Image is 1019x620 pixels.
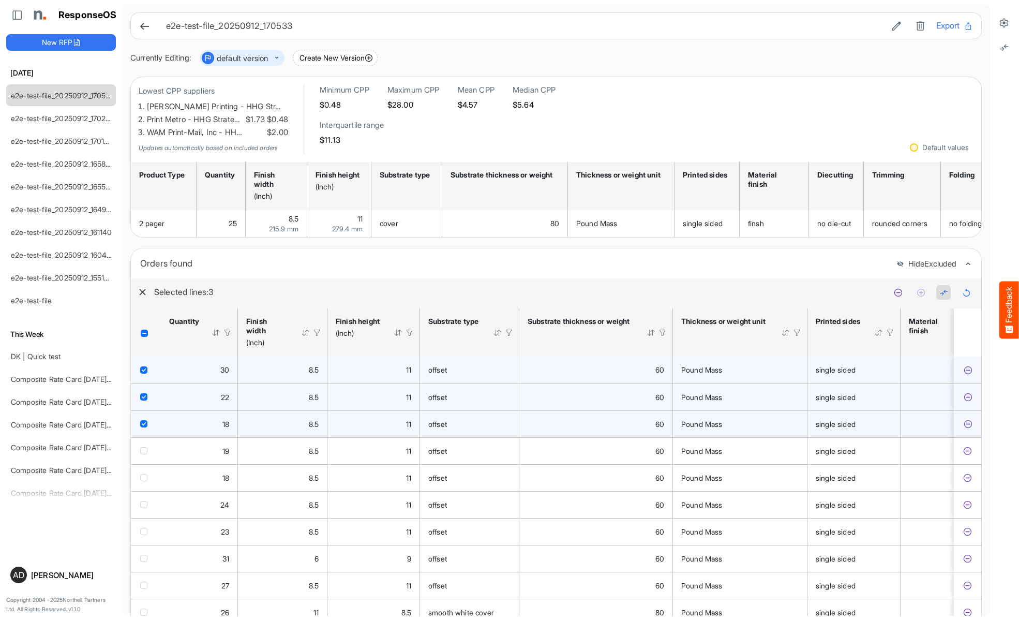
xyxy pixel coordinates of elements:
span: 11 [406,365,411,374]
span: offset [428,581,447,590]
td: 30 is template cell Column Header httpsnorthellcomontologiesmapping-rulesorderhasquantity [161,357,238,383]
span: single sided [816,420,856,429]
span: Pound Mass [681,527,723,536]
span: cover [380,219,398,228]
div: Quantity [205,170,234,180]
td: finsh is template cell Column Header httpsnorthellcomontologiesmapping-rulesmanufacturinghassubst... [740,210,809,237]
span: 27 [221,581,229,590]
span: 8.5 [309,474,319,482]
td: 2 pager is template cell Column Header product-type [131,210,197,237]
td: offset is template cell Column Header httpsnorthellcomontologiesmapping-rulesmaterialhassubstrate... [420,383,519,410]
span: 11 [406,474,411,482]
td: 72ef2f63-a4df-4e79-bdc9-9f445fada6ba is template cell Column Header [954,410,983,437]
span: single sided [816,500,856,509]
td: 11 is template cell Column Header httpsnorthellcomontologiesmapping-rulesmeasurementhasfinishsize... [327,383,420,410]
div: [PERSON_NAME] [31,571,112,579]
span: 24 [220,500,229,509]
div: Substrate type [380,170,430,180]
div: Finish height [336,317,380,326]
td: checkbox [131,491,161,518]
a: e2e-test-file_20250912_160454 [11,250,116,259]
td: 6 is template cell Column Header httpsnorthellcomontologiesmapping-rulesmeasurementhasfinishsizew... [238,545,327,572]
td: single sided is template cell Column Header httpsnorthellcomontologiesmapping-rulesmanufacturingh... [807,572,901,599]
td: 453ee8f9-3bd6-4d33-b636-e6bbdb266750 is template cell Column Header [954,437,983,464]
td: 11 is template cell Column Header httpsnorthellcomontologiesmapping-rulesmeasurementhasfinishsize... [327,518,420,545]
td: 22 is template cell Column Header httpsnorthellcomontologiesmapping-rulesorderhasquantity [161,383,238,410]
div: Filter Icon [658,328,667,337]
button: Exclude [963,365,973,375]
td: checkbox [131,437,161,464]
span: 11 [406,447,411,455]
td: 31 is template cell Column Header httpsnorthellcomontologiesmapping-rulesorderhasquantity [161,545,238,572]
div: Filter Icon [405,328,414,337]
button: Exclude [962,608,972,618]
div: Filter Icon [792,328,802,337]
td: single sided is template cell Column Header httpsnorthellcomontologiesmapping-rulesmanufacturingh... [807,410,901,437]
td: single sided is template cell Column Header httpsnorthellcomontologiesmapping-rulesmanufacturingh... [807,518,901,545]
td: is template cell Column Header httpsnorthellcomontologiesmapping-rulesmanufacturinghassubstratefi... [901,491,998,518]
span: 11 [406,393,411,402]
span: 8.5 [309,527,319,536]
td: single sided is template cell Column Header httpsnorthellcomontologiesmapping-rulesmanufacturingh... [807,437,901,464]
span: Pound Mass [681,581,723,590]
span: $2.00 [265,126,288,139]
div: Printed sides [816,317,861,326]
td: 8.5 is template cell Column Header httpsnorthellcomontologiesmapping-rulesmeasurementhasfinishsiz... [238,491,327,518]
button: Edit [889,19,904,33]
span: 11 [406,581,411,590]
span: 60 [655,474,664,482]
td: 18 is template cell Column Header httpsnorthellcomontologiesmapping-rulesorderhasquantity [161,410,238,437]
td: 60 is template cell Column Header httpsnorthellcomontologiesmapping-rulesmaterialhasmaterialthick... [519,518,673,545]
span: 23 [221,527,229,536]
button: Exclude [962,473,972,483]
span: 11 [406,500,411,509]
td: 24 is template cell Column Header httpsnorthellcomontologiesmapping-rulesorderhasquantity [161,491,238,518]
td: 11 is template cell Column Header httpsnorthellcomontologiesmapping-rulesmeasurementhasfinishsize... [307,210,371,237]
p: Copyright 2004 - 2025 Northell Partners Ltd. All Rights Reserved. v 1.1.0 [6,596,116,614]
span: 6 [314,554,319,563]
td: offset is template cell Column Header httpsnorthellcomontologiesmapping-rulesmaterialhassubstrate... [420,410,519,437]
td: is template cell Column Header httpsnorthellcomontologiesmapping-rulesmanufacturinghassubstratefi... [901,464,998,491]
td: 8.5 is template cell Column Header httpsnorthellcomontologiesmapping-rulesmeasurementhasfinishsiz... [238,357,327,383]
td: 80 is template cell Column Header httpsnorthellcomontologiesmapping-rulesmaterialhasmaterialthick... [442,210,568,237]
div: Finish width [254,170,295,189]
div: Finish height [316,170,359,180]
a: e2e-test-file_20250912_170533 [11,91,114,100]
h5: $28.00 [387,100,440,109]
td: checkbox [131,518,161,545]
span: 11 [406,420,411,429]
td: offset is template cell Column Header httpsnorthellcomontologiesmapping-rulesmaterialhassubstrate... [420,357,519,383]
span: rounded corners [872,219,927,228]
a: e2e-test-file [11,296,52,305]
h6: Median CPP [513,85,556,95]
td: single sided is template cell Column Header httpsnorthellcomontologiesmapping-rulesmanufacturingh... [807,383,901,410]
div: Printed sides [683,170,728,180]
h6: Mean CPP [458,85,494,95]
span: Pound Mass [681,608,723,617]
h6: This Week [6,329,116,340]
span: 60 [655,393,664,402]
div: Product Type [139,170,185,180]
td: offset is template cell Column Header httpsnorthellcomontologiesmapping-rulesmaterialhassubstrate... [420,491,519,518]
h6: e2e-test-file_20250912_170533 [166,22,880,31]
td: Pound Mass is template cell Column Header httpsnorthellcomontologiesmapping-rulesmaterialhasmater... [673,357,807,383]
span: 26 [221,608,229,617]
span: single sided [816,608,856,617]
a: Composite Rate Card [DATE] mapping test_deleted [11,466,180,475]
td: 8.5 is template cell Column Header httpsnorthellcomontologiesmapping-rulesmeasurementhasfinishsiz... [246,210,307,237]
h5: $4.57 [458,100,494,109]
span: 11 [406,527,411,536]
td: is template cell Column Header httpsnorthellcomontologiesmapping-rulesmanufacturinghassubstratefi... [901,357,998,383]
span: 8.5 [309,393,319,402]
span: 279.4 mm [332,225,363,233]
span: 31 [222,554,229,563]
td: 8.5 is template cell Column Header httpsnorthellcomontologiesmapping-rulesmeasurementhasfinishsiz... [238,410,327,437]
span: 18 [222,474,229,482]
button: Feedback [999,282,1019,339]
td: Pound Mass is template cell Column Header httpsnorthellcomontologiesmapping-rulesmaterialhasmater... [673,437,807,464]
span: offset [428,393,447,402]
td: 11 is template cell Column Header httpsnorthellcomontologiesmapping-rulesmeasurementhasfinishsize... [327,357,420,383]
img: Northell [28,5,49,25]
span: offset [428,527,447,536]
h5: $11.13 [320,136,384,144]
